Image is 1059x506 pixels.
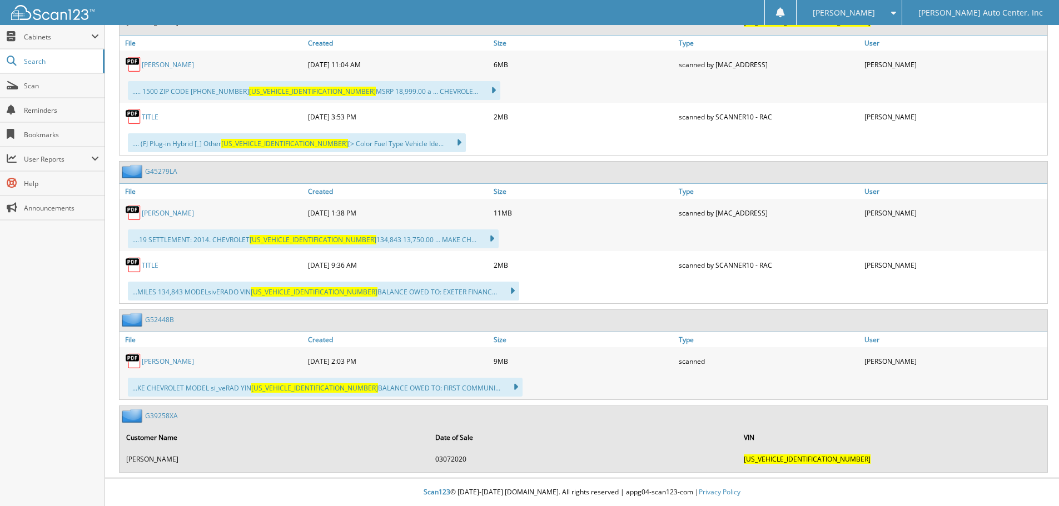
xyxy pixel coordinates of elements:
a: G45279LA [145,167,177,176]
a: Created [305,36,491,51]
div: [DATE] 11:04 AM [305,53,491,76]
span: [PERSON_NAME] [813,9,875,16]
div: 11MB [491,202,677,224]
a: Created [305,332,491,347]
img: PDF.png [125,257,142,273]
a: User [862,184,1047,199]
div: scanned by SCANNER10 - RAC [676,106,862,128]
img: scan123-logo-white.svg [11,5,95,20]
a: Type [676,332,862,347]
span: Announcements [24,203,99,213]
div: [DATE] 1:38 PM [305,202,491,224]
div: © [DATE]-[DATE] [DOMAIN_NAME]. All rights reserved | appg04-scan123-com | [105,479,1059,506]
div: 9MB [491,350,677,372]
div: .... (FJ Plug-in Hybrid [_] Other [> Color Fuel Type Vehicle Ide... [128,133,466,152]
th: Customer Name [121,426,429,449]
td: [PERSON_NAME] [121,450,429,468]
td: 03072020 [430,450,738,468]
a: Privacy Policy [699,487,740,497]
a: Size [491,332,677,347]
div: 2MB [491,106,677,128]
img: PDF.png [125,353,142,369]
a: [PERSON_NAME] [142,208,194,218]
div: [DATE] 2:03 PM [305,350,491,372]
a: File [120,184,305,199]
span: Cabinets [24,32,91,42]
img: folder2.png [122,164,145,178]
a: [PERSON_NAME] [142,60,194,69]
div: [PERSON_NAME] [862,202,1047,224]
div: [DATE] 3:53 PM [305,106,491,128]
div: [PERSON_NAME] [862,350,1047,372]
span: Scan123 [424,487,450,497]
a: Type [676,184,862,199]
div: ...MILES 134,843 MODELsivERADO VIN BALANCE OWED TO: EXETER FINANC... [128,282,519,300]
a: User [862,36,1047,51]
a: [PERSON_NAME] [142,357,194,366]
span: Scan [24,81,99,91]
th: Date of Sale [430,426,738,449]
div: ...KE CHEVROLET MODEL si_veRAD YIN BALANCE OWED TO: FIRST COMMUNI... [128,378,523,397]
a: Created [305,184,491,199]
a: Size [491,36,677,51]
img: folder2.png [122,313,145,327]
div: [PERSON_NAME] [862,254,1047,276]
div: scanned by [MAC_ADDRESS] [676,53,862,76]
th: VIN [738,426,1046,449]
span: Search [24,57,97,66]
img: PDF.png [125,56,142,73]
img: PDF.png [125,108,142,125]
div: [PERSON_NAME] [862,106,1047,128]
span: [PERSON_NAME] Auto Center, Inc [918,9,1043,16]
div: [DATE] 9:36 AM [305,254,491,276]
div: 6MB [491,53,677,76]
a: TITLE [142,260,158,270]
span: [US_VEHICLE_IDENTIFICATION_NUMBER] [251,287,377,297]
span: User Reports [24,154,91,164]
div: scanned [676,350,862,372]
span: [US_VEHICLE_IDENTIFICATION_NUMBER] [251,383,378,393]
span: [US_VEHICLE_IDENTIFICATION_NUMBER] [249,87,376,96]
a: TITLE [142,112,158,122]
div: ..... 1500 ZIP CODE [PHONE_NUMBER] MSRP 18,999.00 a ... CHEVROLE... [128,81,500,100]
img: folder2.png [122,409,145,423]
a: File [120,332,305,347]
span: [US_VEHICLE_IDENTIFICATION_NUMBER] [221,139,348,148]
a: Type [676,36,862,51]
span: [US_VEHICLE_IDENTIFICATION_NUMBER] [744,454,871,464]
a: G39258XA [145,411,178,420]
a: User [862,332,1047,347]
div: scanned by [MAC_ADDRESS] [676,202,862,224]
span: Help [24,179,99,188]
span: [US_VEHICLE_IDENTIFICATION_NUMBER] [250,235,376,244]
a: G52448B [145,315,174,324]
img: PDF.png [125,204,142,221]
div: [PERSON_NAME] [862,53,1047,76]
div: 2MB [491,254,677,276]
div: ....19 SETTLEMENT: 2014. CHEVROLET 134,843 13,750.00 ... MAKE CH... [128,229,499,248]
a: Size [491,184,677,199]
div: scanned by SCANNER10 - RAC [676,254,862,276]
a: File [120,36,305,51]
span: Reminders [24,106,99,115]
span: Bookmarks [24,130,99,139]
